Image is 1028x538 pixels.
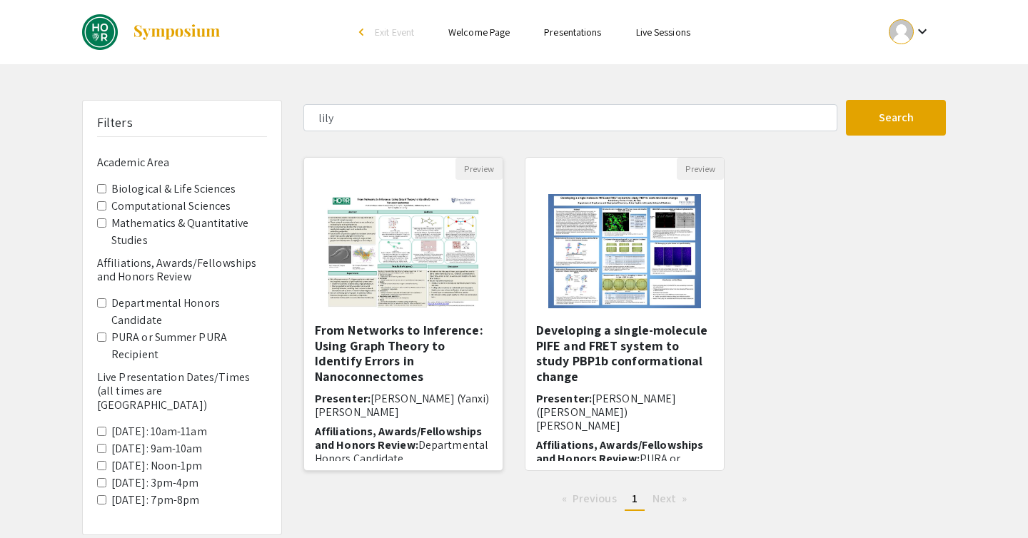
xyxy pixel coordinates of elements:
label: Departmental Honors Candidate [111,295,267,329]
button: Preview [677,158,724,180]
iframe: Chat [11,474,61,527]
label: PURA or Summer PURA Recipient [111,329,267,363]
span: Previous [573,491,617,506]
img: <p>Developing a single-molecule PIFE and FRET system to study PBP1b conformational change</p> [534,180,715,323]
button: Preview [455,158,503,180]
span: 1 [632,491,638,506]
label: [DATE]: 10am-11am [111,423,207,440]
img: <p><span style="color: rgb(0, 0, 0);">From Networks to Inference: Using Graph Theory to Identify ... [313,180,493,323]
ul: Pagination [303,488,946,511]
label: Computational Sciences [111,198,231,215]
label: Mathematics & Quantitative Studies [111,215,267,249]
h5: Filters [97,115,133,131]
h6: Academic Area [97,156,267,169]
h6: Live Presentation Dates/Times (all times are [GEOGRAPHIC_DATA]) [97,370,267,412]
label: [DATE]: 9am-10am [111,440,203,457]
div: Open Presentation <p><span style="color: rgb(0, 0, 0);">From Networks to Inference: Using Graph T... [303,157,503,471]
h5: Developing a single-molecule PIFE and FRET system to study PBP1b conformational change [536,323,713,384]
h6: Affiliations, Awards/Fellowships and Honors Review [97,256,267,283]
span: Next [652,491,676,506]
h6: Presenter: [315,392,492,419]
h6: Presenter: [536,392,713,433]
a: Live Sessions [636,26,690,39]
input: Search Keyword(s) Or Author(s) [303,104,837,131]
label: [DATE]: Noon-1pm [111,457,203,474]
img: Symposium by ForagerOne [132,24,221,41]
span: [PERSON_NAME] (Yanxi) [PERSON_NAME] [315,391,489,420]
img: DREAMS: Spring 2024 [82,14,118,50]
label: [DATE]: 7pm-8pm [111,492,200,509]
span: Exit Event [375,26,414,39]
div: arrow_back_ios [359,28,368,36]
span: [PERSON_NAME] ([PERSON_NAME]) [PERSON_NAME] [536,391,676,433]
button: Search [846,100,946,136]
a: Presentations [544,26,601,39]
span: Departmental Honors Candidate [315,437,488,466]
button: Expand account dropdown [874,16,946,48]
mat-icon: Expand account dropdown [914,23,931,40]
div: Open Presentation <p>Developing a single-molecule PIFE and FRET system to study PBP1b conformatio... [525,157,725,471]
span: Affiliations, Awards/Fellowships and Honors Review: [315,424,482,452]
a: Welcome Page [448,26,510,39]
label: Biological & Life Sciences [111,181,236,198]
label: [DATE]: 3pm-4pm [111,474,199,492]
span: Affiliations, Awards/Fellowships and Honors Review: [536,437,703,466]
a: DREAMS: Spring 2024 [82,14,221,50]
h5: From Networks to Inference: Using Graph Theory to Identify Errors in Nanoconnectomes [315,323,492,384]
